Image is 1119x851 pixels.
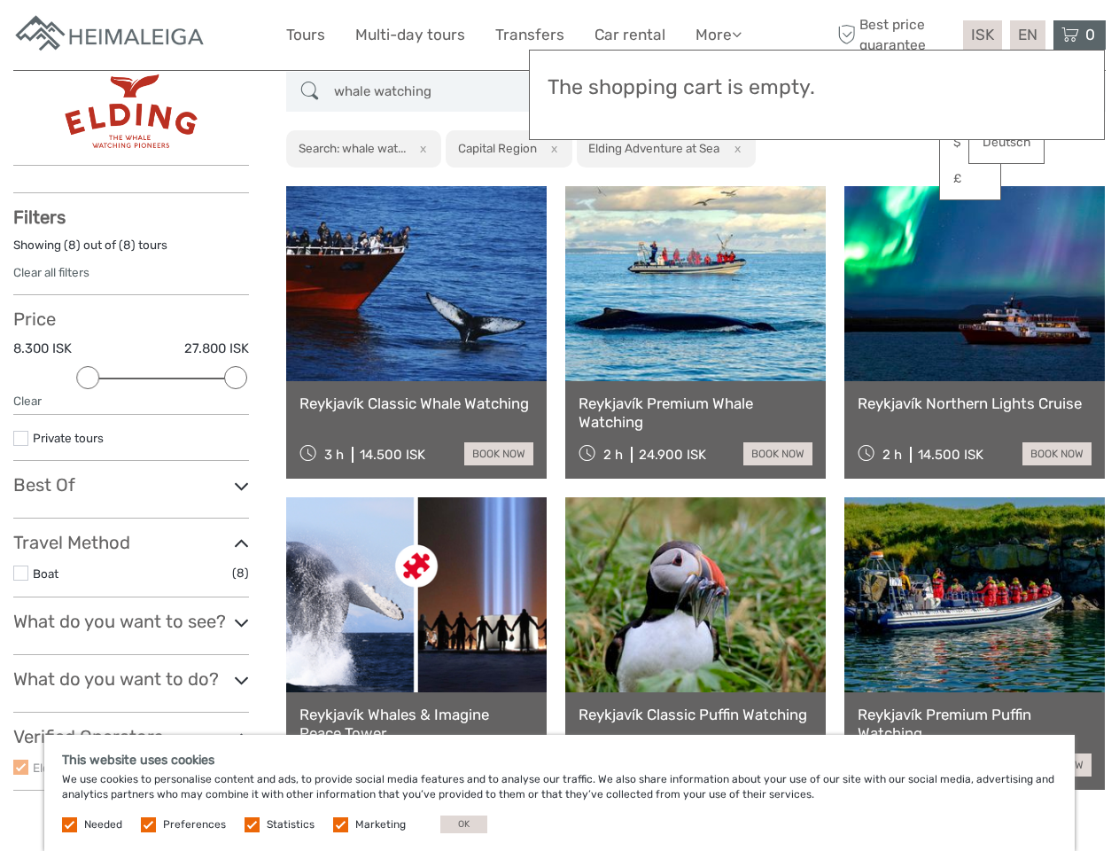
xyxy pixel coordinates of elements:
span: 2 h [603,447,623,463]
span: 0 [1083,26,1098,43]
label: 27.800 ISK [184,340,249,358]
h3: Price [13,308,249,330]
a: $ [940,127,1000,159]
a: Reykjavík Classic Whale Watching [299,394,533,412]
a: More [695,22,742,48]
a: book now [1022,442,1092,465]
span: ISK [971,26,994,43]
a: Deutsch [969,127,1044,159]
h3: What do you want to do? [13,668,249,690]
h3: Verified Operators [13,726,249,747]
a: book now [743,442,812,465]
a: Car rental [594,22,665,48]
a: Reykjavík Classic Puffin Watching [579,706,812,723]
a: Reykjavík Whales & Imagine Peace Tower [299,706,533,742]
a: Reykjavík Premium Puffin Watching [858,706,1092,742]
label: Marketing [355,817,406,832]
span: 2 h [882,447,902,463]
span: (8) [232,563,249,583]
img: 215-1_logo_thumbnail.png [63,72,198,152]
a: Tours [286,22,325,48]
div: Clear [13,393,249,410]
h3: Best Of [13,474,249,496]
button: Open LiveChat chat widget [204,27,225,49]
label: Needed [84,817,122,832]
strong: Filters [13,207,66,228]
span: Best price guarantee [833,15,959,54]
label: 8 [68,237,76,254]
a: Elding Adventure at Sea [33,761,164,775]
img: Apartments in Reykjavik [13,13,208,57]
span: 3 h [324,447,344,463]
label: Preferences [163,817,226,832]
input: SEARCH [327,76,538,107]
h3: What do you want to see? [13,611,249,632]
a: Clear all filters [13,265,89,279]
h2: Capital Region [458,141,537,155]
h2: Elding Adventure at Sea [588,141,719,155]
button: OK [440,816,487,833]
h2: Search: whale wat... [299,141,406,155]
h3: The shopping cart is empty. [548,75,1086,100]
h3: Travel Method [13,532,249,553]
a: Boat [33,566,58,581]
label: 8.300 ISK [13,340,72,358]
div: EN [1010,20,1045,50]
a: £ [940,163,1000,195]
label: Statistics [267,817,315,832]
div: We use cookies to personalise content and ads, to provide social media features and to analyse ou... [44,735,1075,851]
button: x [408,139,432,158]
label: 8 [123,237,131,254]
button: x [540,139,563,158]
p: We're away right now. Please check back later! [25,31,200,45]
h5: This website uses cookies [62,753,1057,768]
div: 14.500 ISK [360,447,425,463]
a: Private tours [33,431,104,445]
div: Showing ( ) out of ( ) tours [13,237,249,264]
div: 14.500 ISK [918,447,983,463]
a: Reykjavík Northern Lights Cruise [858,394,1092,412]
a: Reykjavík Premium Whale Watching [579,394,812,431]
a: book now [464,442,533,465]
a: Transfers [495,22,564,48]
div: 24.900 ISK [639,447,706,463]
a: Multi-day tours [355,22,465,48]
button: x [722,139,746,158]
